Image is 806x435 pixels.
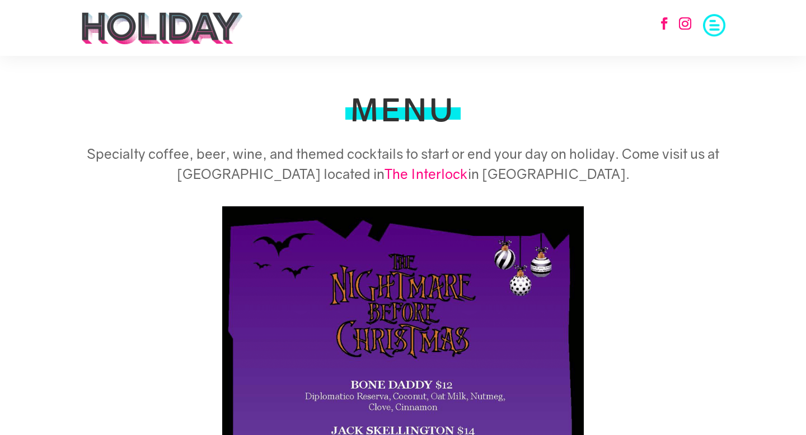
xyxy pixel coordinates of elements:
img: holiday-logo-black [81,11,243,45]
a: The Interlock [385,166,468,182]
h5: Specialty coffee, beer, wine, and themed cocktails to start or end your day on holiday. Come visi... [81,144,725,190]
a: Follow on Facebook [652,11,677,36]
h1: MENU [350,94,456,131]
a: Follow on Instagram [673,11,697,36]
